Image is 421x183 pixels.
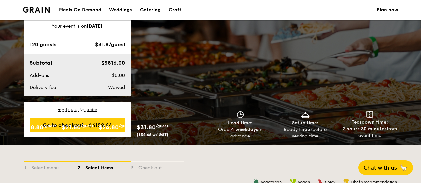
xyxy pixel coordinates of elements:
[358,160,413,175] button: Chat with us🦙
[24,132,56,137] span: ($20.49 w/ GST)
[95,41,125,48] div: $31.8/guest
[30,41,56,48] div: 120 guests
[275,126,335,139] div: Ready before serving time
[112,73,125,78] span: $0.00
[108,85,125,90] span: Waived
[137,124,156,131] span: $31.80
[43,124,56,128] span: /guest
[228,120,253,126] span: Lead time:
[24,105,208,117] h1: Classic Buffet
[30,85,56,90] span: Delivery fee
[340,126,400,139] div: from event time
[30,73,49,78] span: Add-ons
[99,132,130,137] span: ($27.03 w/ GST)
[23,7,50,13] img: Grain
[292,120,318,126] span: Setup time:
[298,127,312,132] strong: 1 hour
[30,23,125,35] div: Your event is on .
[87,23,102,29] strong: [DATE]
[119,124,131,128] span: /guest
[231,127,258,132] strong: 4 weekdays
[300,111,310,118] img: icon-dish.430c3a2e.svg
[78,162,131,171] div: 2 - Select items
[99,124,119,131] span: $24.80
[156,124,168,128] span: /guest
[352,119,388,125] span: Teardown time:
[62,132,93,137] span: ($23.76 w/ GST)
[101,60,125,66] span: $3816.00
[342,126,387,132] strong: 2 hours 30 minutes
[30,60,52,66] span: Subtotal
[137,132,168,137] span: ($34.66 w/ GST)
[400,164,408,172] span: 🦙
[366,111,373,118] img: icon-teardown.65201eee.svg
[131,162,184,171] div: 3 - Check out
[23,7,50,13] a: Logotype
[24,124,43,131] span: $18.80
[211,126,270,139] div: Order in advance
[62,124,81,131] span: $21.80
[24,162,78,171] div: 1 - Select menu
[364,165,397,171] span: Chat with us
[235,111,245,118] img: icon-clock.2db775ea.svg
[81,124,93,128] span: /guest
